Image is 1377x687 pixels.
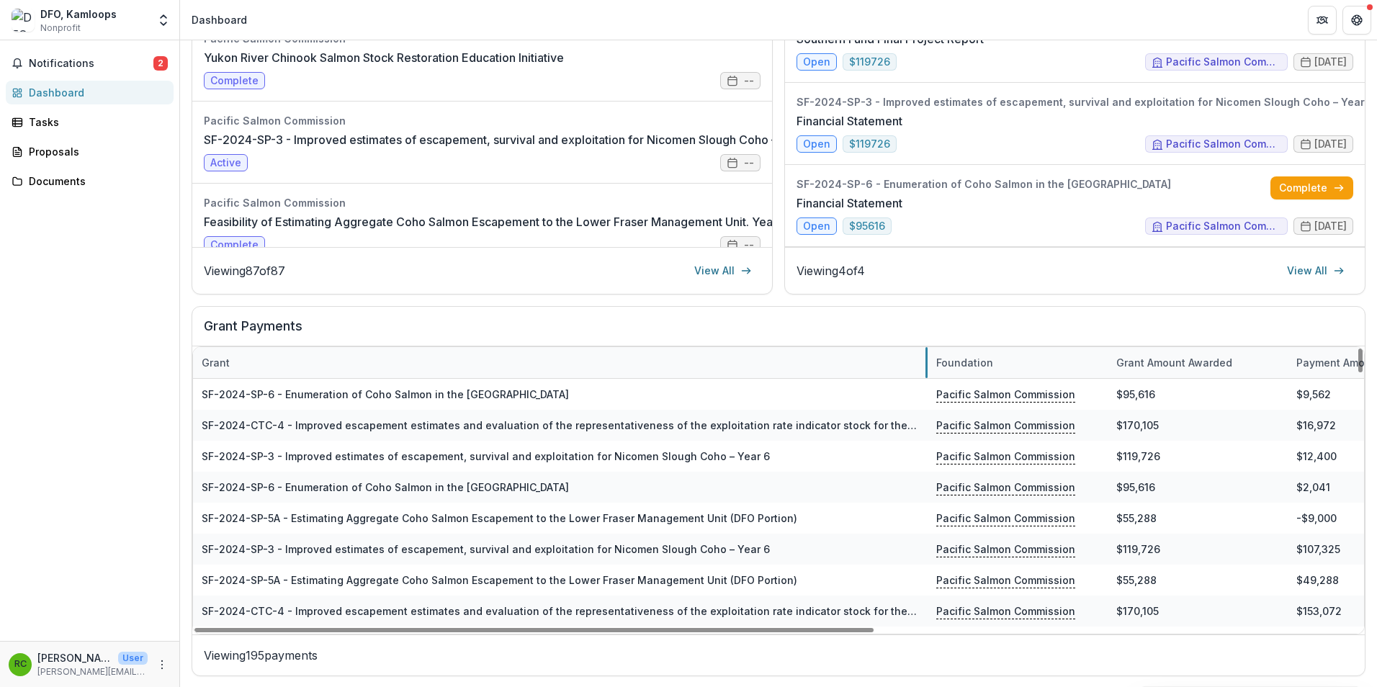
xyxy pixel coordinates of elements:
a: SF-2024-SP-3 - Improved estimates of escapement, survival and exploitation for Nicomen Slough Coh... [204,131,815,148]
span: Notifications [29,58,153,70]
div: Documents [29,174,162,189]
a: Yukon River Chinook Salmon Stock Restoration Education Initiative [204,49,564,66]
a: SF-2024-CTC-4 - Improved escapement estimates and evaluation of the representativeness of the exp... [202,605,1291,617]
button: Partners [1308,6,1337,35]
a: Complete [1270,176,1353,199]
div: $170,105 [1108,410,1288,441]
a: Tasks [6,110,174,134]
button: More [153,656,171,673]
p: Pacific Salmon Commission [936,417,1075,433]
div: Grant [193,355,238,370]
div: Tasks [29,114,162,130]
p: Pacific Salmon Commission [936,603,1075,619]
div: Grant amount awarded [1108,347,1288,378]
div: $95,616 [1108,379,1288,410]
p: Pacific Salmon Commission [936,448,1075,464]
h2: Grant Payments [204,318,1353,346]
a: Dashboard [6,81,174,104]
a: Southern Fund Final Project Report [797,30,984,48]
a: SF-2024-SP-3 - Improved estimates of escapement, survival and exploitation for Nicomen Slough Coh... [202,543,770,555]
div: Dashboard [29,85,162,100]
p: Pacific Salmon Commission [936,541,1075,557]
div: $95,616 [1108,627,1288,657]
span: Nonprofit [40,22,81,35]
nav: breadcrumb [186,9,253,30]
p: Viewing 4 of 4 [797,262,865,279]
img: DFO, Kamloops [12,9,35,32]
span: 2 [153,56,168,71]
div: Foundation [928,347,1108,378]
div: $95,616 [1108,472,1288,503]
a: SF-2024-SP-3 - Improved estimates of escapement, survival and exploitation for Nicomen Slough Coh... [202,450,770,462]
div: Proposals [29,144,162,159]
button: Notifications2 [6,52,174,75]
div: $119,726 [1108,534,1288,565]
a: SF-2024-CTC-4 - Improved escapement estimates and evaluation of the representativeness of the exp... [202,419,1291,431]
p: Pacific Salmon Commission [936,510,1075,526]
div: $55,288 [1108,565,1288,596]
a: Documents [6,169,174,193]
p: Viewing 195 payments [204,647,1353,664]
p: User [118,652,148,665]
a: Proposals [6,140,174,163]
div: $55,288 [1108,503,1288,534]
a: Financial Statement [797,112,902,130]
div: Foundation [928,355,1002,370]
a: View All [686,259,761,282]
a: SF-2024-SP-5A - Estimating Aggregate Coho Salmon Escapement to the Lower Fraser Management Unit (... [202,574,797,586]
div: $170,105 [1108,596,1288,627]
a: SF-2024-SP-5A - Estimating Aggregate Coho Salmon Escapement to the Lower Fraser Management Unit (... [202,512,797,524]
div: Grant [193,347,928,378]
a: SF-2024-SP-6 - Enumeration of Coho Salmon in the [GEOGRAPHIC_DATA] [202,388,569,400]
a: Financial Statement [797,194,902,212]
div: Rory Cleveland [14,660,27,669]
button: Open entity switcher [153,6,174,35]
p: [PERSON_NAME][EMAIL_ADDRESS][DOMAIN_NAME] [37,665,148,678]
div: Grant amount awarded [1108,355,1241,370]
p: Pacific Salmon Commission [936,572,1075,588]
p: Pacific Salmon Commission [936,479,1075,495]
div: Dashboard [192,12,247,27]
p: Viewing 87 of 87 [204,262,285,279]
div: DFO, Kamloops [40,6,117,22]
a: View All [1278,259,1353,282]
div: $119,726 [1108,441,1288,472]
a: SF-2024-SP-6 - Enumeration of Coho Salmon in the [GEOGRAPHIC_DATA] [202,481,569,493]
p: Pacific Salmon Commission [936,386,1075,402]
button: Get Help [1342,6,1371,35]
a: Feasibility of Estimating Aggregate Coho Salmon Escapement to the Lower Fraser Management Unit. Y... [204,213,864,230]
p: [PERSON_NAME] [37,650,112,665]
